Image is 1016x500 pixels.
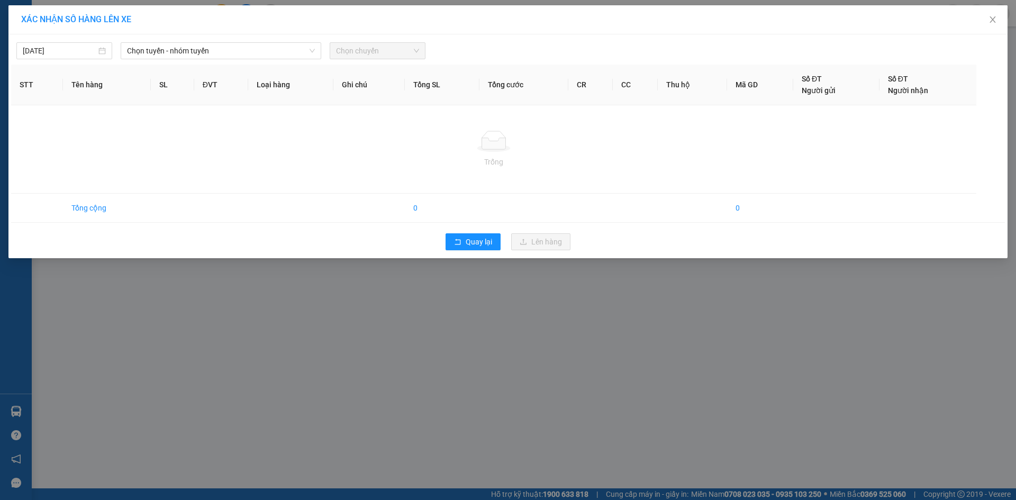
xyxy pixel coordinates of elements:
span: 18:59:21 [DATE] [61,61,123,70]
span: rollback [454,238,461,247]
span: Người gửi [802,86,836,95]
div: Trống [20,156,968,168]
button: rollbackQuay lại [446,233,501,250]
span: Số ĐT [802,75,822,83]
span: Gửi: [52,6,155,29]
th: CR [568,65,613,105]
td: 0 [727,194,793,223]
span: down [309,48,315,54]
span: Chọn tuyến - nhóm tuyến [127,43,315,59]
td: 0 [405,194,479,223]
th: Loại hàng [248,65,333,105]
th: Tên hàng [63,65,151,105]
span: Số ĐT [888,75,908,83]
span: quynhanh.tienoanh - In: [52,52,129,70]
button: uploadLên hàng [511,233,570,250]
th: Tổng cước [479,65,568,105]
span: VP [GEOGRAPHIC_DATA] [52,6,155,29]
th: Mã GD [727,65,793,105]
span: Chọn chuyến [336,43,419,59]
input: 13/10/2025 [23,45,96,57]
th: Tổng SL [405,65,479,105]
th: ĐVT [194,65,248,105]
td: Tổng cộng [63,194,151,223]
strong: Nhận: [15,77,134,134]
span: Quay lại [466,236,492,248]
span: close [988,15,997,24]
button: Close [978,5,1008,35]
span: A Tuấn - 0867890303 [52,31,133,40]
th: CC [613,65,658,105]
th: Thu hộ [658,65,727,105]
th: STT [11,65,63,105]
span: Người nhận [888,86,928,95]
span: XÁC NHẬN SỐ HÀNG LÊN XE [21,14,131,24]
th: SL [151,65,194,105]
span: VPĐL1310250003 - [52,42,129,70]
th: Ghi chú [333,65,405,105]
